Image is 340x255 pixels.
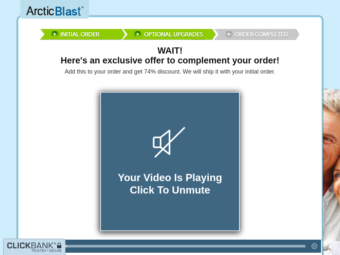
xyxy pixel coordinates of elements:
[100,92,240,231] div: Your Video Is PlayingClick To Unmute
[16,69,324,75] h4: Add this to your order and get 74% discount. We will ship it with your initial order.
[308,240,321,253] button: Settings
[19,46,321,65] h1: WAIT! Here's an exclusive offer to complement your order!
[7,242,62,253] img: logo-tab-dark-blue-en.png
[118,172,222,196] div: Your Video Is Playing Click To Unmute
[39,24,301,43] img: reviewbar.png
